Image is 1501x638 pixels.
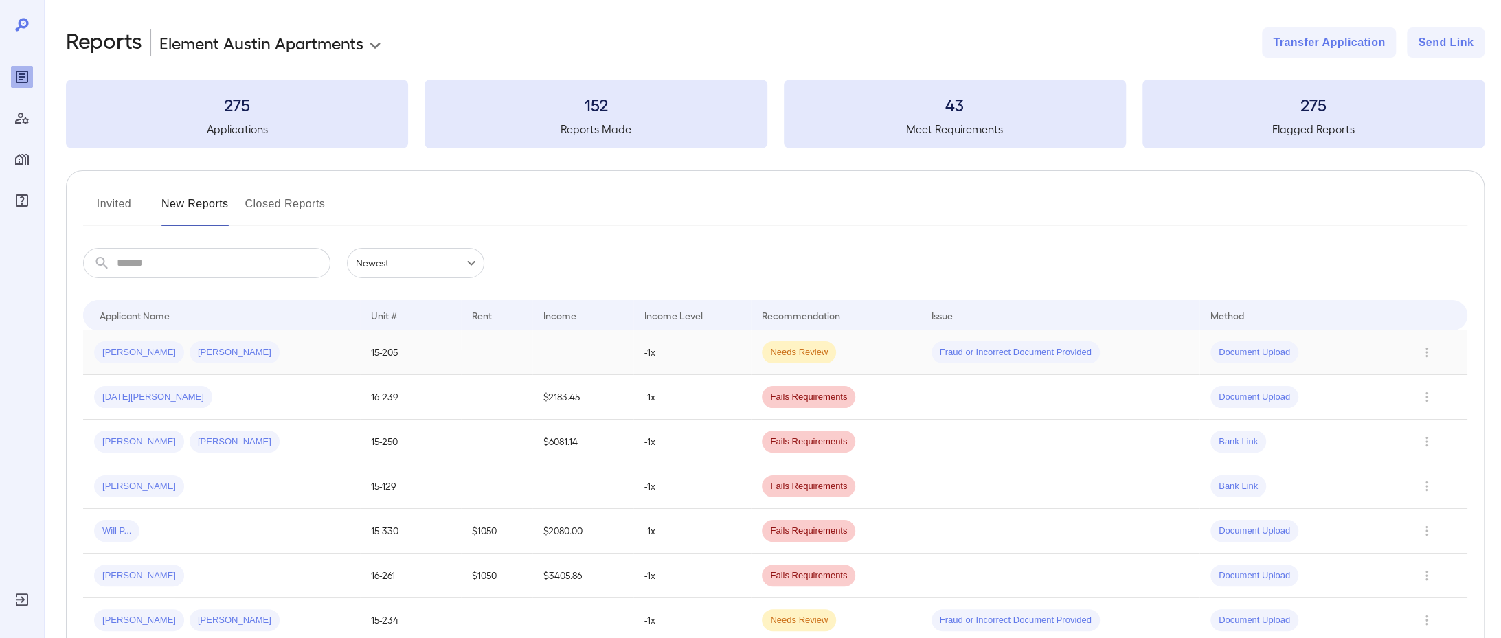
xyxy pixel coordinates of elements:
td: 15-129 [360,464,461,509]
td: 15-330 [360,509,461,554]
h3: 43 [784,93,1126,115]
span: [PERSON_NAME] [94,569,184,582]
button: New Reports [161,193,229,226]
button: Row Actions [1416,475,1438,497]
button: Closed Reports [245,193,326,226]
td: -1x [633,375,752,420]
summary: 275Applications152Reports Made43Meet Requirements275Flagged Reports [66,80,1485,148]
div: Rent [472,307,494,323]
span: Fails Requirements [762,569,855,582]
button: Invited [83,193,145,226]
td: -1x [633,330,752,375]
td: $3405.86 [532,554,633,598]
button: Row Actions [1416,386,1438,408]
td: $2183.45 [532,375,633,420]
h5: Applications [66,121,408,137]
button: Row Actions [1416,609,1438,631]
span: Fails Requirements [762,435,855,448]
div: Recommendation [762,307,840,323]
span: Document Upload [1210,525,1298,538]
h3: 275 [66,93,408,115]
div: Manage Properties [11,148,33,170]
span: [PERSON_NAME] [190,346,280,359]
div: Method [1210,307,1244,323]
span: Will P... [94,525,139,538]
div: Income [543,307,576,323]
div: Income Level [644,307,703,323]
span: [PERSON_NAME] [190,435,280,448]
td: 15-250 [360,420,461,464]
div: Unit # [371,307,397,323]
td: -1x [633,554,752,598]
span: Fraud or Incorrect Document Provided [932,614,1100,627]
div: Log Out [11,589,33,611]
span: Document Upload [1210,614,1298,627]
span: Document Upload [1210,346,1298,359]
div: Reports [11,66,33,88]
td: 16-239 [360,375,461,420]
p: Element Austin Apartments [159,32,363,54]
button: Row Actions [1416,431,1438,453]
button: Row Actions [1416,520,1438,542]
span: Needs Review [762,346,836,359]
h5: Meet Requirements [784,121,1126,137]
span: [PERSON_NAME] [94,614,184,627]
span: Fails Requirements [762,480,855,493]
span: Fraud or Incorrect Document Provided [932,346,1100,359]
button: Send Link [1407,27,1485,58]
span: Bank Link [1210,435,1266,448]
span: Bank Link [1210,480,1266,493]
div: Issue [932,307,953,323]
div: Applicant Name [100,307,170,323]
td: -1x [633,509,752,554]
h2: Reports [66,27,142,58]
span: Needs Review [762,614,836,627]
span: Fails Requirements [762,525,855,538]
td: $2080.00 [532,509,633,554]
span: [DATE][PERSON_NAME] [94,391,212,404]
span: [PERSON_NAME] [94,346,184,359]
td: -1x [633,464,752,509]
div: Manage Users [11,107,33,129]
span: Fails Requirements [762,391,855,404]
span: Document Upload [1210,391,1298,404]
button: Transfer Application [1262,27,1396,58]
span: Document Upload [1210,569,1298,582]
td: $1050 [461,554,532,598]
h5: Flagged Reports [1142,121,1485,137]
span: [PERSON_NAME] [94,480,184,493]
td: 15-205 [360,330,461,375]
button: Row Actions [1416,565,1438,586]
span: [PERSON_NAME] [190,614,280,627]
td: $6081.14 [532,420,633,464]
h3: 152 [425,93,767,115]
td: -1x [633,420,752,464]
span: [PERSON_NAME] [94,435,184,448]
td: $1050 [461,509,532,554]
button: Row Actions [1416,341,1438,363]
td: 16-261 [360,554,461,598]
h3: 275 [1142,93,1485,115]
div: FAQ [11,190,33,212]
h5: Reports Made [425,121,767,137]
div: Newest [347,248,484,278]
